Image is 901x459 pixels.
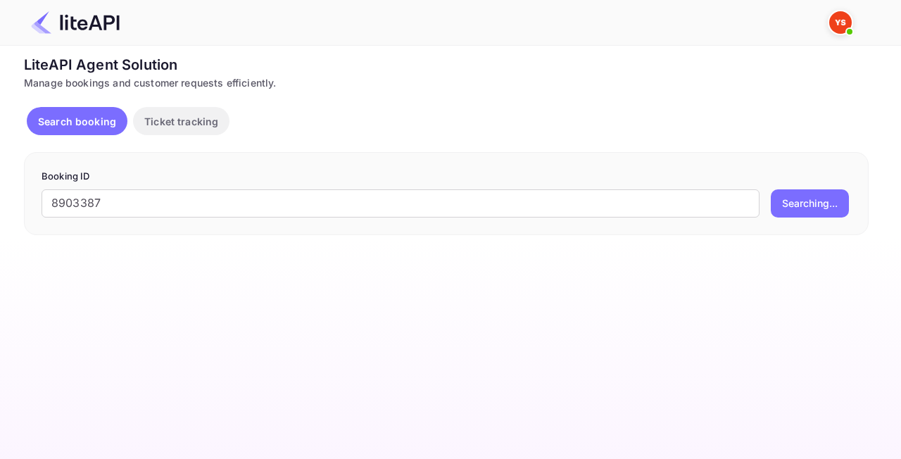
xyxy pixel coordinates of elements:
[829,11,852,34] img: Yandex Support
[24,54,869,75] div: LiteAPI Agent Solution
[144,114,218,129] p: Ticket tracking
[771,189,849,218] button: Searching...
[42,189,760,218] input: Enter Booking ID (e.g., 63782194)
[31,11,120,34] img: LiteAPI Logo
[42,170,851,184] p: Booking ID
[24,75,869,90] div: Manage bookings and customer requests efficiently.
[38,114,116,129] p: Search booking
